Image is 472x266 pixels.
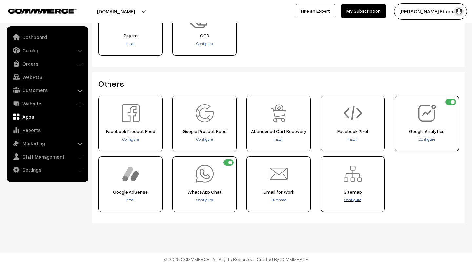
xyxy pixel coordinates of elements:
a: Apps [8,111,86,123]
a: Purchase [271,197,286,202]
a: My Subscription [341,4,386,18]
a: Catalog [8,45,86,56]
span: Google AdSense [101,189,160,195]
a: Configure [196,197,213,202]
a: Install [348,137,358,142]
span: Facebook Product Feed [101,129,160,134]
a: Configure [344,197,361,202]
span: WhatsApp Chat [175,189,234,195]
a: Marketing [8,137,86,149]
img: Gmail for Work [270,165,288,183]
img: COMMMERCE [8,9,77,13]
a: Reports [8,124,86,136]
h2: Others [98,79,459,89]
button: [PERSON_NAME] Bhesani… [394,3,467,20]
a: Website [8,98,86,109]
a: Orders [8,58,86,69]
a: Configure [122,137,139,142]
a: Hire an Expert [296,4,335,18]
a: Configure [196,137,213,142]
img: WhatsApp Chat [196,165,214,183]
a: WebPOS [8,71,86,83]
img: Google Analytics [418,104,436,122]
img: user [454,7,464,16]
a: Settings [8,164,86,176]
a: Customers [8,84,86,96]
a: Staff Management [8,151,86,162]
span: Facebook Pixel [323,129,383,134]
span: COD [175,33,234,38]
a: Configure [419,137,435,142]
img: Google Product Feed [196,104,214,122]
a: COMMMERCE [279,256,308,262]
a: Configure [196,41,213,46]
a: Install [274,137,284,142]
span: Paytm [101,33,160,38]
img: Google AdSense [122,165,140,183]
a: Install [126,197,135,202]
span: Sitemap [323,189,383,195]
img: Facebook Pixel [344,104,362,122]
img: Abandoned Cart Recovery [270,104,288,122]
img: Facebook Product Feed [122,104,140,122]
img: Sitemap [344,165,362,183]
span: Abandoned Cart Recovery [249,129,308,134]
span: Google Product Feed [175,129,234,134]
button: [DOMAIN_NAME] [74,3,158,20]
a: COMMMERCE [8,7,66,14]
span: Google Analytics [397,129,457,134]
a: Install [126,41,135,46]
a: Dashboard [8,31,86,43]
span: Gmail for Work [249,189,308,195]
